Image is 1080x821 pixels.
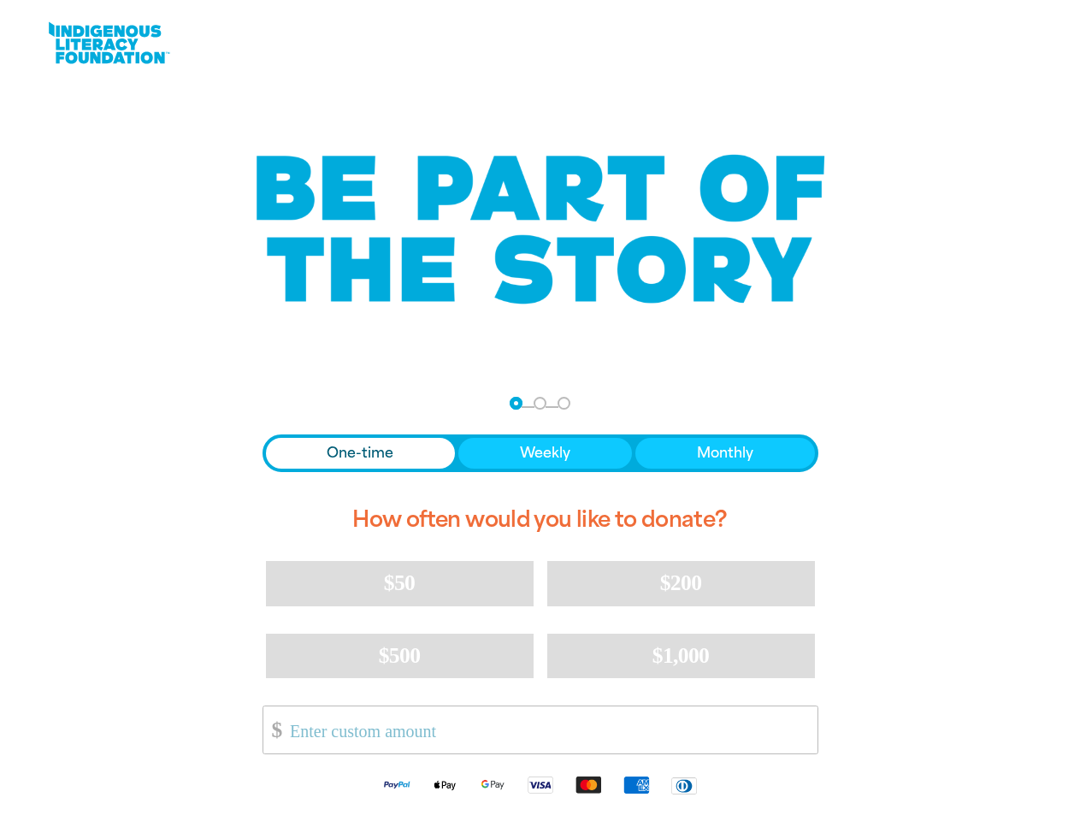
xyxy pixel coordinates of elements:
[612,775,660,794] img: American Express logo
[263,711,282,749] span: $
[373,775,421,794] img: Paypal logo
[266,561,534,605] button: $50
[660,570,702,595] span: $200
[558,397,570,410] button: Navigate to step 3 of 3 to enter your payment details
[635,438,815,469] button: Monthly
[516,775,564,794] img: Visa logo
[520,443,570,464] span: Weekly
[547,561,815,605] button: $200
[384,570,415,595] span: $50
[379,643,421,668] span: $500
[697,443,753,464] span: Monthly
[458,438,632,469] button: Weekly
[660,776,708,795] img: Diners Club logo
[421,775,469,794] img: Apple Pay logo
[278,706,817,753] input: Enter custom amount
[263,493,818,547] h2: How often would you like to donate?
[652,643,710,668] span: $1,000
[547,634,815,678] button: $1,000
[266,438,456,469] button: One-time
[534,397,546,410] button: Navigate to step 2 of 3 to enter your details
[564,775,612,794] img: Mastercard logo
[327,443,393,464] span: One-time
[469,775,516,794] img: Google Pay logo
[263,434,818,472] div: Donation frequency
[510,397,522,410] button: Navigate to step 1 of 3 to enter your donation amount
[263,761,818,808] div: Available payment methods
[241,121,840,339] img: Be part of the story
[266,634,534,678] button: $500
